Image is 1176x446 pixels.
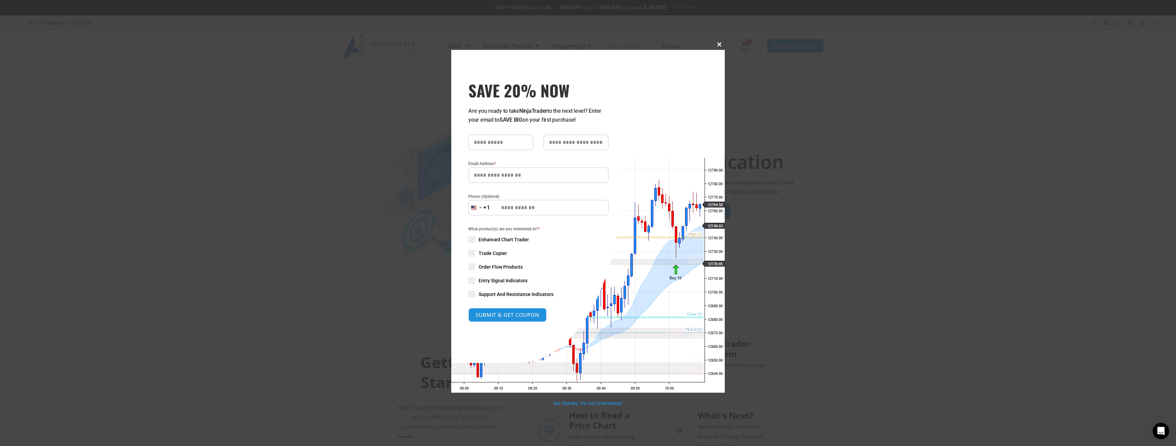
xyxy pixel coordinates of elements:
span: SAVE 20% NOW [468,81,609,100]
label: Email Address [468,160,609,167]
div: Open Intercom Messenger [1153,423,1169,439]
label: Entry Signal Indicators [468,277,609,284]
span: What product(s) are you interested in? [468,226,609,232]
span: Order Flow Products [479,263,523,270]
span: Enhanced Chart Trader [479,236,529,243]
label: Enhanced Chart Trader [468,236,609,243]
span: Trade Copier [479,250,507,257]
button: SUBMIT & GET COUPON [468,308,547,322]
a: No thanks, I’m not interested! [554,400,622,406]
label: Trade Copier [468,250,609,257]
span: Entry Signal Indicators [479,277,527,284]
span: Support And Resistance Indicators [479,291,553,298]
label: Order Flow Products [468,263,609,270]
button: Selected country [468,200,490,215]
strong: NinjaTrader [519,108,547,114]
label: Support And Resistance Indicators [468,291,609,298]
div: +1 [483,203,490,212]
strong: SAVE BIG [499,117,522,123]
label: Phone (Optional) [468,193,609,200]
p: Are you ready to take to the next level? Enter your email to on your first purchase! [468,107,609,124]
